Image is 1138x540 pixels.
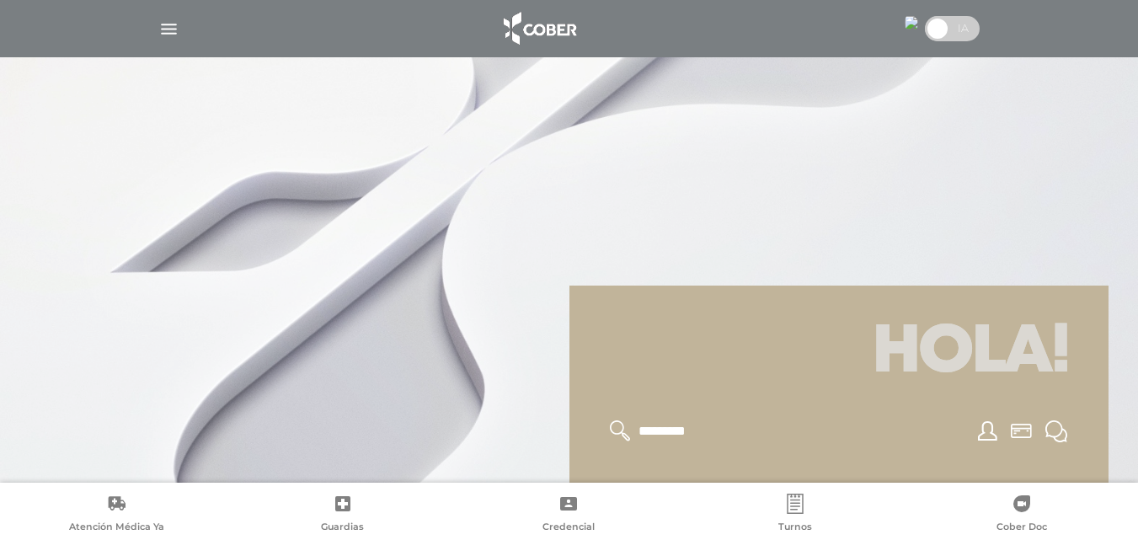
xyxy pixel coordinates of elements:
[321,521,364,536] span: Guardias
[3,494,230,537] a: Atención Médica Ya
[158,19,179,40] img: Cober_menu-lines-white.svg
[908,494,1135,537] a: Cober Doc
[456,494,682,537] a: Credencial
[69,521,164,536] span: Atención Médica Ya
[590,306,1088,400] h1: Hola!
[996,521,1047,536] span: Cober Doc
[682,494,909,537] a: Turnos
[905,16,918,29] img: 24613
[542,521,595,536] span: Credencial
[494,8,583,49] img: logo_cober_home-white.png
[778,521,812,536] span: Turnos
[230,494,457,537] a: Guardias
